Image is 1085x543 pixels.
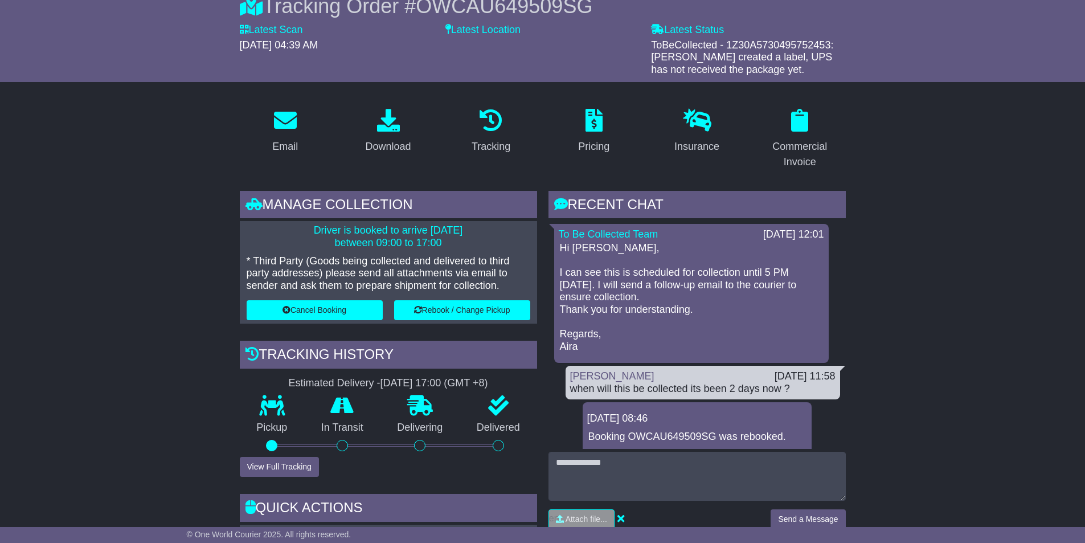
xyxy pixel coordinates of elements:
[667,105,727,158] a: Insurance
[578,139,609,154] div: Pricing
[380,377,488,390] div: [DATE] 17:00 (GMT +8)
[247,255,530,292] p: * Third Party (Goods being collected and delivered to third party addresses) please send all atta...
[187,530,351,539] span: © One World Courier 2025. All rights reserved.
[445,24,521,36] label: Latest Location
[571,105,617,158] a: Pricing
[240,457,319,477] button: View Full Tracking
[559,228,658,240] a: To Be Collected Team
[464,105,518,158] a: Tracking
[771,509,845,529] button: Send a Message
[548,191,846,222] div: RECENT CHAT
[265,105,305,158] a: Email
[240,191,537,222] div: Manage collection
[674,139,719,154] div: Insurance
[588,449,806,462] p: More details: .
[365,139,411,154] div: Download
[570,370,654,382] a: [PERSON_NAME]
[775,370,836,383] div: [DATE] 11:58
[651,39,833,75] span: ToBeCollected - 1Z30A5730495752453: [PERSON_NAME] created a label, UPS has not received the packa...
[240,341,537,371] div: Tracking history
[240,39,318,51] span: [DATE] 04:39 AM
[472,139,510,154] div: Tracking
[763,228,824,241] div: [DATE] 12:01
[394,300,530,320] button: Rebook / Change Pickup
[240,24,303,36] label: Latest Scan
[460,422,537,434] p: Delivered
[587,413,807,425] div: [DATE] 08:46
[651,24,724,36] label: Latest Status
[304,422,380,434] p: In Transit
[358,105,418,158] a: Download
[570,383,836,395] div: when will this be collected its been 2 days now ?
[272,139,298,154] div: Email
[588,431,806,443] p: Booking OWCAU649509SG was rebooked.
[247,224,530,249] p: Driver is booked to arrive [DATE] between 09:00 to 17:00
[754,105,846,174] a: Commercial Invoice
[560,242,823,353] p: Hi [PERSON_NAME], I can see this is scheduled for collection until 5 PM [DATE]. I will send a fol...
[247,300,383,320] button: Cancel Booking
[240,494,537,525] div: Quick Actions
[647,449,668,460] a: here
[240,422,305,434] p: Pickup
[240,377,537,390] div: Estimated Delivery -
[380,422,460,434] p: Delivering
[761,139,838,170] div: Commercial Invoice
